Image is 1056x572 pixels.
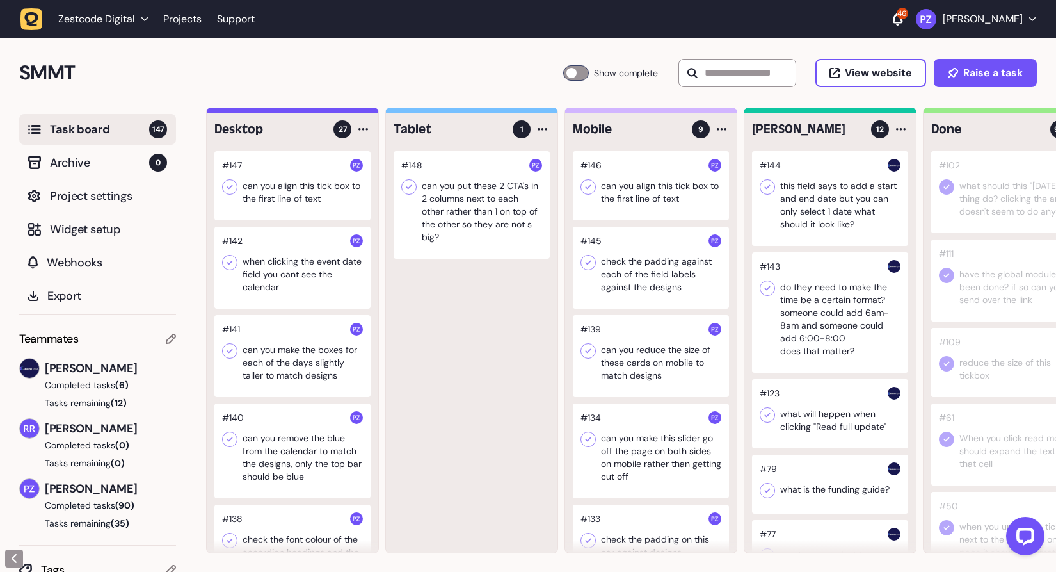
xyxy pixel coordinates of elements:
img: Paris Zisis [708,323,721,336]
button: Archive0 [19,147,176,178]
img: Paris Zisis [350,234,363,247]
span: [PERSON_NAME] [45,420,176,437]
img: Paris Zisis [708,411,721,424]
a: Support [217,13,255,26]
img: Paris Zisis [350,411,363,424]
span: Export [47,287,167,305]
button: Completed tasks(6) [19,379,166,391]
div: 46 [897,8,908,19]
span: (6) [115,379,129,391]
p: [PERSON_NAME] [943,13,1023,26]
span: Zestcode Digital [58,13,135,26]
span: Raise a task [963,68,1023,78]
img: Harry Robinson [20,359,39,378]
img: Harry Robinson [888,159,900,172]
button: Tasks remaining(35) [19,517,176,530]
iframe: LiveChat chat widget [996,512,1050,566]
span: (12) [111,397,127,409]
span: 27 [339,124,347,135]
img: Paris Zisis [350,512,363,525]
img: Paris Zisis [20,479,39,498]
h4: Mobile [573,120,683,138]
img: Harry Robinson [888,528,900,541]
button: Zestcode Digital [20,8,156,31]
span: 1 [520,124,524,135]
h4: Desktop [214,120,324,138]
span: 12 [876,124,884,135]
span: Webhooks [47,254,167,272]
span: View website [845,68,912,78]
span: [PERSON_NAME] [45,359,176,377]
span: 9 [698,124,703,135]
img: Paris Zisis [350,159,363,172]
img: Paris Zisis [708,159,721,172]
img: Paris Zisis [529,159,542,172]
img: Paris Zisis [708,234,721,247]
img: Paris Zisis [350,323,363,336]
img: Harry Robinson [888,387,900,400]
span: Archive [50,154,149,172]
img: Paris Zisis [916,9,936,29]
button: Task board147 [19,114,176,145]
h4: Harry [752,120,862,138]
img: Harry Robinson [888,462,900,475]
button: Webhooks [19,247,176,278]
h2: SMMT [19,58,563,88]
span: (0) [111,457,125,469]
img: Riki-leigh Robinson [20,419,39,438]
img: Paris Zisis [708,512,721,525]
button: [PERSON_NAME] [916,9,1036,29]
button: Widget setup [19,214,176,245]
button: Completed tasks(0) [19,439,166,452]
button: Tasks remaining(0) [19,457,176,470]
button: View website [815,59,926,87]
button: Tasks remaining(12) [19,396,176,409]
span: Task board [50,120,149,138]
span: [PERSON_NAME] [45,480,176,498]
span: 0 [149,154,167,172]
h4: Done [931,120,1041,138]
a: Projects [163,8,202,31]
span: Widget setup [50,220,167,238]
span: (35) [111,518,129,529]
button: Project settings [19,181,176,211]
span: Show complete [594,65,658,81]
button: Raise a task [934,59,1037,87]
span: (0) [115,439,129,451]
span: (90) [115,500,134,511]
button: Export [19,281,176,311]
h4: Tablet [394,120,504,138]
span: Teammates [19,330,79,348]
button: Completed tasks(90) [19,499,166,512]
span: Project settings [50,187,167,205]
span: 147 [149,120,167,138]
img: Harry Robinson [888,260,900,273]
